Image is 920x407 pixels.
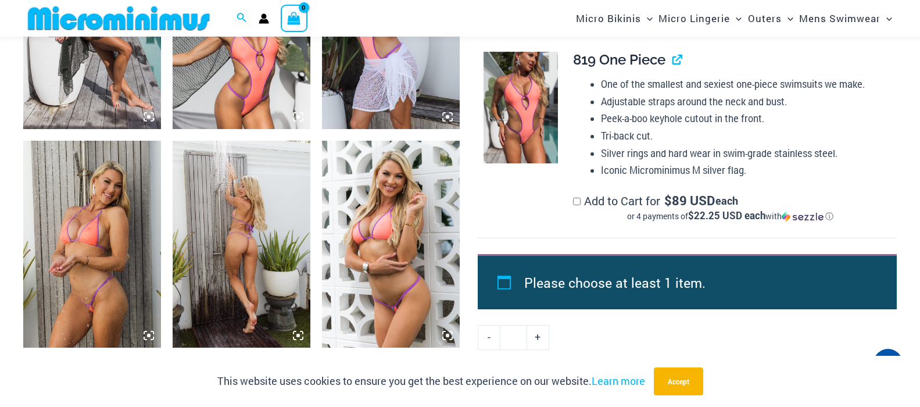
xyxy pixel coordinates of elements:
[484,52,558,163] img: Wild Card Neon Bliss 819 One Piece 04
[23,141,161,348] img: Wild Card Neon Bliss 312 Top 457 Micro 06
[745,3,796,33] a: OutersMenu ToggleMenu Toggle
[656,3,744,33] a: Micro LingerieMenu ToggleMenu Toggle
[573,193,887,222] label: Add to Cart for
[601,76,887,93] li: One of the smallest and sexiest one-piece swimsuits we make.
[573,198,581,205] input: Add to Cart for$89 USD eachor 4 payments of$22.25 USD eachwithSezzle Click to learn more about Se...
[576,3,641,33] span: Micro Bikinis
[601,93,887,110] li: Adjustable straps around the neck and bust.
[664,195,715,206] span: 89 USD
[641,3,653,33] span: Menu Toggle
[322,141,460,348] img: Wild Card Neon Bliss 312 Top 457 Micro 01
[601,145,887,162] li: Silver rings and hard wear in swim-grade stainless steel.
[527,325,549,349] a: +
[748,3,782,33] span: Outers
[658,3,730,33] span: Micro Lingerie
[173,141,310,348] img: Wild Card Neon Bliss 312 Top 457 Micro 07
[573,210,887,222] div: or 4 payments of with
[478,325,500,349] a: -
[688,209,765,222] span: $22.25 USD each
[573,51,665,68] span: 819 One Piece
[217,373,645,390] p: This website uses cookies to ensure you get the best experience on our website.
[601,127,887,145] li: Tri-back cut.
[237,11,247,26] a: Search icon link
[782,212,824,222] img: Sezzle
[880,3,892,33] span: Menu Toggle
[715,195,738,206] span: each
[601,162,887,179] li: Iconic Microminimus M silver flag.
[524,269,870,296] li: Please choose at least 1 item.
[799,3,880,33] span: Mens Swimwear
[782,3,793,33] span: Menu Toggle
[573,210,887,222] div: or 4 payments of$22.25 USD eachwithSezzle Click to learn more about Sezzle
[573,3,656,33] a: Micro BikinisMenu ToggleMenu Toggle
[796,3,895,33] a: Mens SwimwearMenu ToggleMenu Toggle
[281,5,307,31] a: View Shopping Cart, empty
[664,192,672,209] span: $
[500,325,527,349] input: Product quantity
[592,374,645,388] a: Learn more
[730,3,742,33] span: Menu Toggle
[571,2,897,35] nav: Site Navigation
[259,13,269,24] a: Account icon link
[601,110,887,127] li: Peek-a-boo keyhole cutout in the front.
[654,367,703,395] button: Accept
[23,5,214,31] img: MM SHOP LOGO FLAT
